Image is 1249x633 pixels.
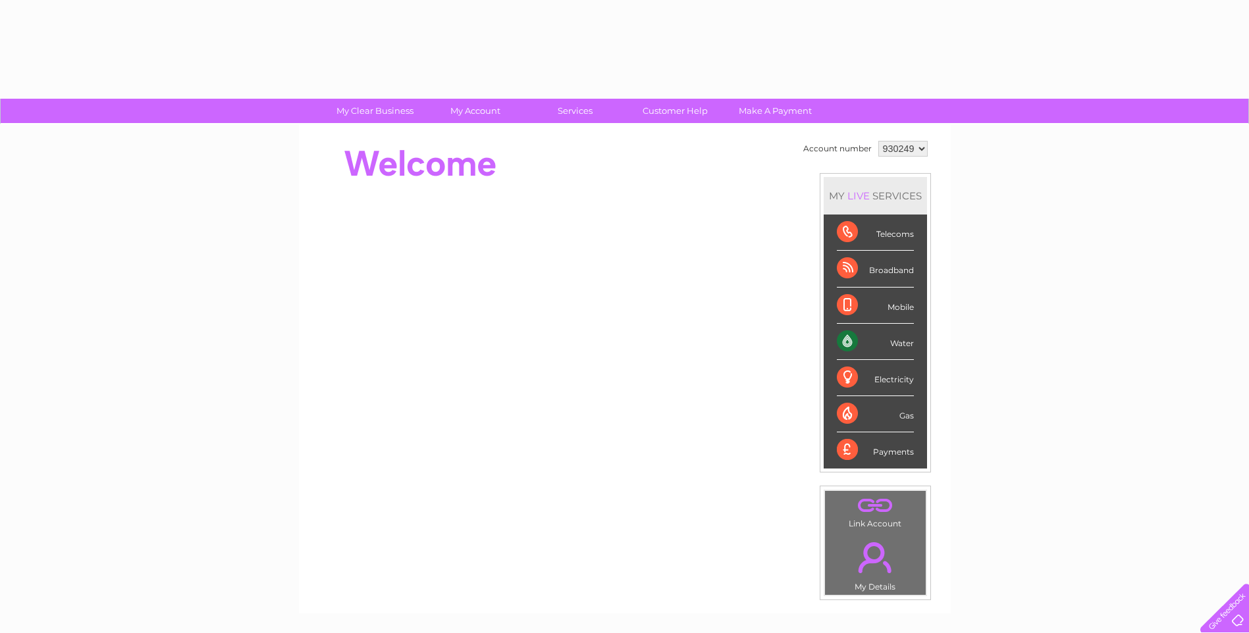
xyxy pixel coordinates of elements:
div: Telecoms [837,215,914,251]
a: Customer Help [621,99,730,123]
a: Make A Payment [721,99,830,123]
td: My Details [824,531,926,595]
div: Gas [837,396,914,432]
div: LIVE [845,190,872,202]
td: Account number [800,138,875,160]
div: Water [837,324,914,360]
div: MY SERVICES [824,177,927,215]
div: Payments [837,432,914,468]
a: My Account [421,99,529,123]
div: Mobile [837,288,914,324]
a: . [828,494,922,517]
td: Link Account [824,490,926,532]
div: Electricity [837,360,914,396]
a: . [828,534,922,580]
div: Broadband [837,251,914,287]
a: My Clear Business [321,99,429,123]
a: Services [521,99,629,123]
